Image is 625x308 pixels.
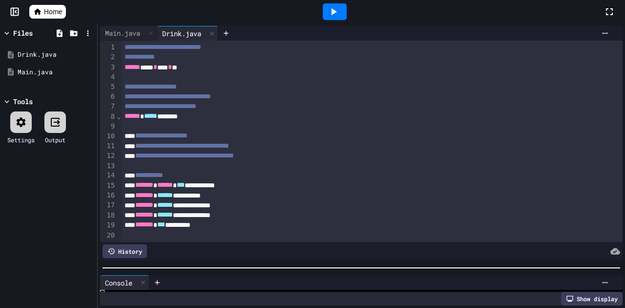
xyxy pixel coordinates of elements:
div: Drink.java [18,50,94,60]
div: 13 [100,161,116,171]
div: Output [45,135,65,144]
div: 12 [100,151,116,161]
div: 17 [100,200,116,210]
div: History [103,244,147,258]
iframe: chat widget [544,226,615,268]
div: Main.java [100,28,145,38]
div: 20 [100,231,116,241]
div: 5 [100,82,116,92]
div: Main.java [100,26,157,41]
div: Files [13,28,33,38]
div: 15 [100,181,116,191]
iframe: chat widget [584,269,615,298]
div: Drink.java [157,26,218,41]
div: 10 [100,132,116,141]
div: Settings [7,135,35,144]
div: Console [100,275,149,290]
div: 19 [100,220,116,230]
div: 2 [100,52,116,62]
div: Drink.java [157,28,206,39]
div: 18 [100,211,116,220]
div: 7 [100,102,116,111]
div: 14 [100,171,116,180]
div: 11 [100,141,116,151]
div: 16 [100,191,116,200]
div: 9 [100,122,116,132]
div: Show display [561,292,623,306]
a: Home [29,5,66,19]
div: 4 [100,72,116,82]
span: Fold line [116,112,121,120]
div: 6 [100,92,116,102]
div: 1 [100,43,116,52]
span: Home [44,7,62,17]
div: 3 [100,63,116,72]
div: Console [100,278,137,288]
div: 8 [100,112,116,122]
div: 21 [100,240,116,250]
div: Main.java [18,67,94,77]
div: Tools [13,96,33,107]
